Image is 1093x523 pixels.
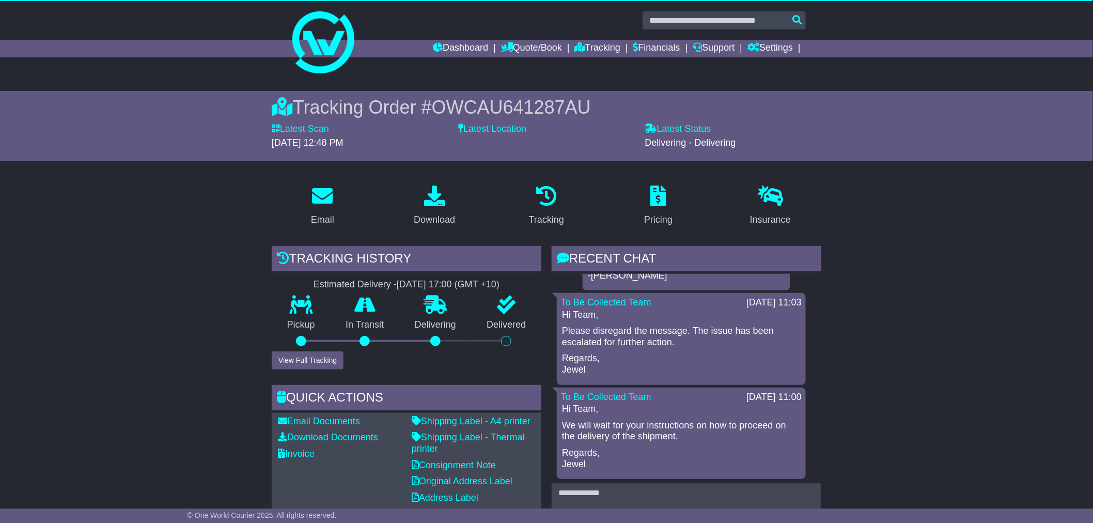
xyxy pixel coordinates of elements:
div: Tracking [529,213,564,227]
a: To Be Collected Team [561,297,651,307]
a: Financials [633,40,680,57]
p: Pickup [272,319,331,331]
a: Pricing [637,182,679,230]
div: Quick Actions [272,385,541,413]
span: Delivering - Delivering [645,137,736,148]
div: Email [311,213,334,227]
a: Consignment Note [412,460,496,470]
button: View Full Tracking [272,351,343,370]
p: Delivered [472,319,542,331]
a: Dashboard [433,40,488,57]
div: Tracking Order # [272,96,821,118]
a: Address Label [412,493,478,503]
div: Estimated Delivery - [272,279,541,290]
a: Email Documents [278,416,360,426]
a: Tracking [522,182,571,230]
p: Hi Team, [562,404,801,415]
a: Download [407,182,462,230]
a: Shipping Label - A4 printer [412,416,530,426]
a: Insurance [743,182,798,230]
label: Latest Status [645,124,711,135]
label: Latest Location [458,124,526,135]
span: [DATE] 12:48 PM [272,137,343,148]
p: Hi Team, [562,310,801,321]
div: [DATE] 17:00 (GMT +10) [397,279,499,290]
span: OWCAU641287AU [432,97,591,118]
div: Download [414,213,455,227]
a: Settings [747,40,793,57]
div: Pricing [644,213,673,227]
div: [DATE] 11:00 [746,392,802,403]
div: Tracking history [272,246,541,274]
p: We will wait for your instructions on how to proceed on the delivery of the shipment. [562,420,801,442]
p: Regards, Jewel [562,448,801,470]
a: Tracking [575,40,620,57]
span: © One World Courier 2025. All rights reserved. [188,511,337,519]
p: Regards, Jewel [562,353,801,375]
label: Latest Scan [272,124,329,135]
a: Download Documents [278,432,378,442]
a: Email [304,182,341,230]
p: Delivering [399,319,472,331]
a: Shipping Label - Thermal printer [412,432,525,454]
a: Quote/Book [501,40,562,57]
p: In Transit [331,319,400,331]
div: RECENT CHAT [552,246,821,274]
a: Original Address Label [412,476,512,486]
p: Please disregard the message. The issue has been escalated for further action. [562,326,801,348]
a: Support [693,40,735,57]
div: [DATE] 11:03 [746,297,802,309]
a: Invoice [278,449,315,459]
a: To Be Collected Team [561,392,651,402]
div: Insurance [750,213,791,227]
p: -[PERSON_NAME] [588,270,785,282]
